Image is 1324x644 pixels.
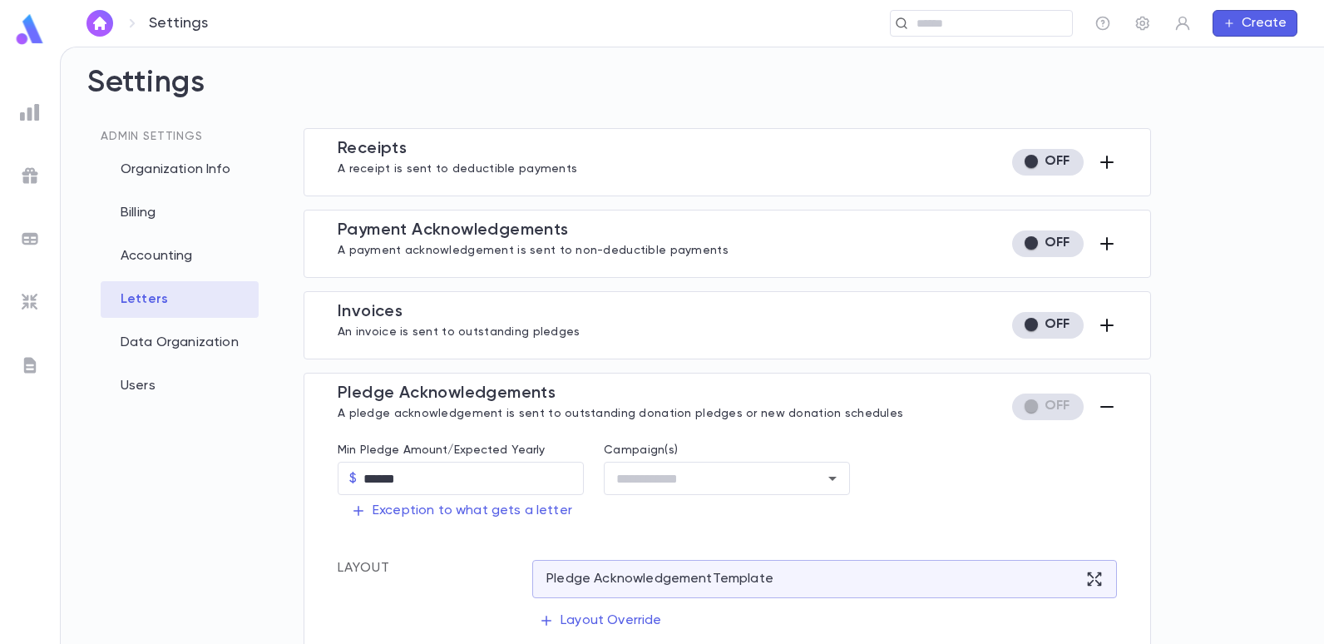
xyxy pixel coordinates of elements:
span: Payment Acknowledgement s [338,222,569,239]
p: Exception to what gets a letter [351,503,572,519]
p: A pledge acknowledgement is sent to outstanding donation pledges or new donation schedules [338,404,903,420]
p: A receipt is sent to deductible payments [338,159,577,176]
img: letters_grey.7941b92b52307dd3b8a917253454ce1c.svg [20,355,40,375]
img: reports_grey.c525e4749d1bce6a11f5fe2a8de1b229.svg [20,102,40,122]
div: Missing reviewer [1011,394,1084,420]
span: Layout [338,562,390,575]
img: home_white.a664292cf8c1dea59945f0da9f25487c.svg [90,17,110,30]
p: An invoice is sent to outstanding pledges [338,322,580,339]
p: A payment acknowledgement is sent to non-deductible payments [338,240,729,257]
span: Receipt s [338,141,407,157]
img: imports_grey.530a8a0e642e233f2baf0ef88e8c9fcb.svg [20,292,40,312]
button: Create [1213,10,1297,37]
div: Letters [101,281,259,318]
p: Settings [149,14,208,32]
button: Open [821,467,844,490]
div: Organization Info [101,151,259,188]
div: Accounting [101,238,259,275]
div: Users [101,368,259,404]
span: Invoice s [338,304,403,320]
img: campaigns_grey.99e729a5f7ee94e3726e6486bddda8f1.svg [20,166,40,186]
span: Pledge Acknowledgement s [338,385,556,402]
p: Campaign(s) [604,443,850,457]
h2: Settings [87,65,1297,128]
div: Data Organization [101,324,259,361]
img: batches_grey.339ca447c9d9533ef1741baa751efc33.svg [20,229,40,249]
button: Layout Override [532,605,668,637]
span: Admin Settings [101,131,203,142]
label: Min Pledge Amount/Expected Yearly [338,443,584,457]
div: Billing [101,195,259,231]
p: Layout Override [539,612,661,629]
div: Pledge Acknowledgement Template [532,560,1116,598]
p: $ [349,470,357,487]
img: logo [13,13,47,46]
button: Exception to what gets a letter [338,495,585,527]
